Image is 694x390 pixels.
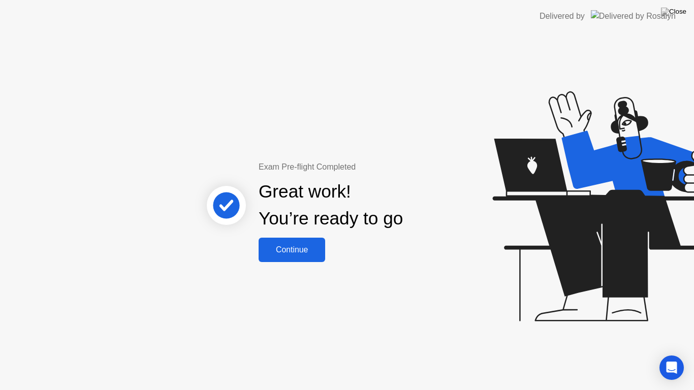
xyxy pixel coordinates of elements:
[540,10,585,22] div: Delivered by
[262,245,322,254] div: Continue
[661,8,686,16] img: Close
[659,355,684,380] div: Open Intercom Messenger
[591,10,676,22] img: Delivered by Rosalyn
[259,238,325,262] button: Continue
[259,178,403,232] div: Great work! You’re ready to go
[259,161,468,173] div: Exam Pre-flight Completed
